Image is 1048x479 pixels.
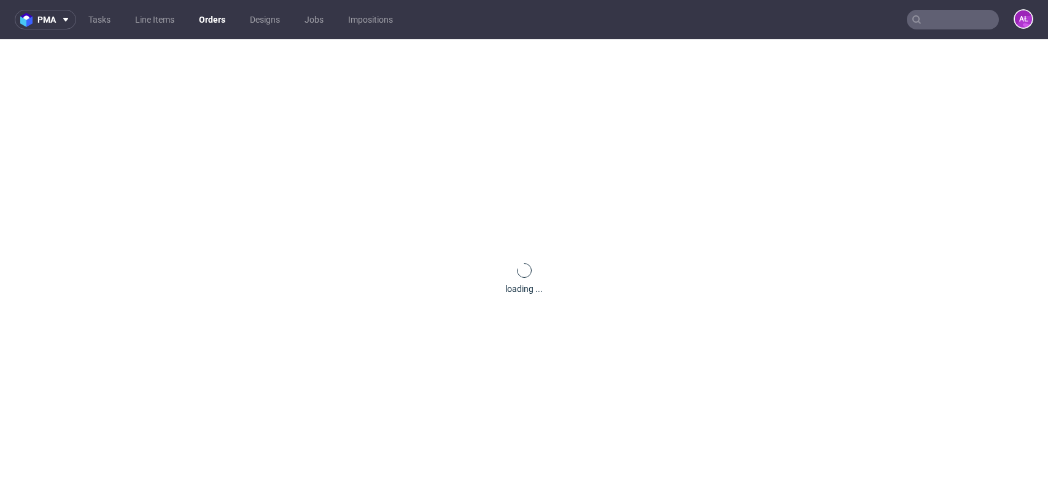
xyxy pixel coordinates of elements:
[37,15,56,24] span: pma
[297,10,331,29] a: Jobs
[1015,10,1032,28] figcaption: AŁ
[505,283,543,295] div: loading ...
[243,10,287,29] a: Designs
[15,10,76,29] button: pma
[20,13,37,27] img: logo
[341,10,400,29] a: Impositions
[192,10,233,29] a: Orders
[128,10,182,29] a: Line Items
[81,10,118,29] a: Tasks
